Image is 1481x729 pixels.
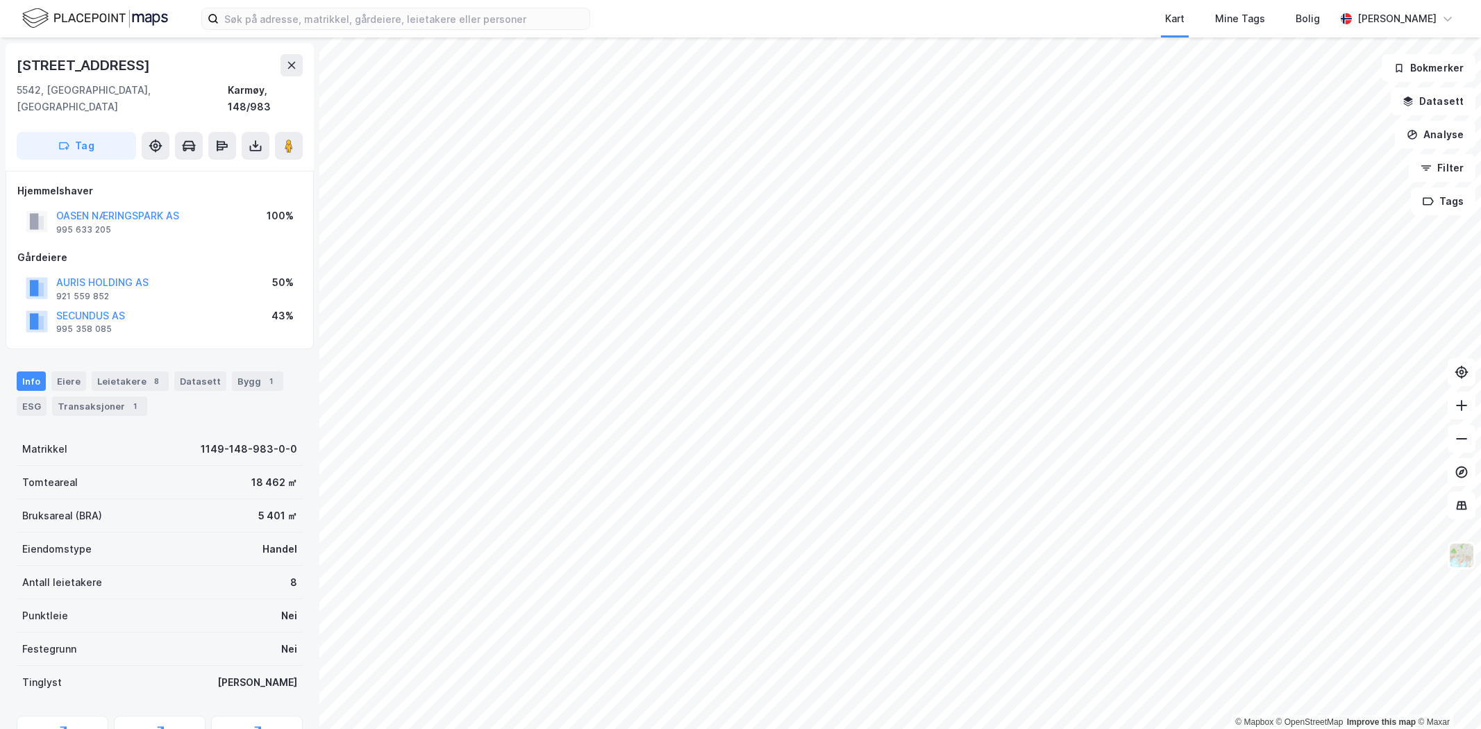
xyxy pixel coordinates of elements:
[17,396,47,416] div: ESG
[1391,87,1475,115] button: Datasett
[1347,717,1416,727] a: Improve this map
[1296,10,1320,27] div: Bolig
[92,371,169,391] div: Leietakere
[258,508,297,524] div: 5 401 ㎡
[22,674,62,691] div: Tinglyst
[1382,54,1475,82] button: Bokmerker
[17,249,302,266] div: Gårdeiere
[56,291,109,302] div: 921 559 852
[22,607,68,624] div: Punktleie
[1357,10,1437,27] div: [PERSON_NAME]
[22,541,92,558] div: Eiendomstype
[17,371,46,391] div: Info
[174,371,226,391] div: Datasett
[56,224,111,235] div: 995 633 205
[149,374,163,388] div: 8
[22,474,78,491] div: Tomteareal
[262,541,297,558] div: Handel
[1276,717,1344,727] a: OpenStreetMap
[1165,10,1185,27] div: Kart
[52,396,147,416] div: Transaksjoner
[267,208,294,224] div: 100%
[1411,187,1475,215] button: Tags
[51,371,86,391] div: Eiere
[1412,662,1481,729] div: Kontrollprogram for chat
[1409,154,1475,182] button: Filter
[272,274,294,291] div: 50%
[281,641,297,657] div: Nei
[17,82,228,115] div: 5542, [GEOGRAPHIC_DATA], [GEOGRAPHIC_DATA]
[17,54,153,76] div: [STREET_ADDRESS]
[56,324,112,335] div: 995 358 085
[271,308,294,324] div: 43%
[251,474,297,491] div: 18 462 ㎡
[17,183,302,199] div: Hjemmelshaver
[22,6,168,31] img: logo.f888ab2527a4732fd821a326f86c7f29.svg
[217,674,297,691] div: [PERSON_NAME]
[1412,662,1481,729] iframe: Chat Widget
[17,132,136,160] button: Tag
[228,82,303,115] div: Karmøy, 148/983
[264,374,278,388] div: 1
[1448,542,1475,569] img: Z
[232,371,283,391] div: Bygg
[219,8,589,29] input: Søk på adresse, matrikkel, gårdeiere, leietakere eller personer
[290,574,297,591] div: 8
[22,441,67,458] div: Matrikkel
[1395,121,1475,149] button: Analyse
[1215,10,1265,27] div: Mine Tags
[1235,717,1273,727] a: Mapbox
[22,574,102,591] div: Antall leietakere
[281,607,297,624] div: Nei
[128,399,142,413] div: 1
[22,641,76,657] div: Festegrunn
[201,441,297,458] div: 1149-148-983-0-0
[22,508,102,524] div: Bruksareal (BRA)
